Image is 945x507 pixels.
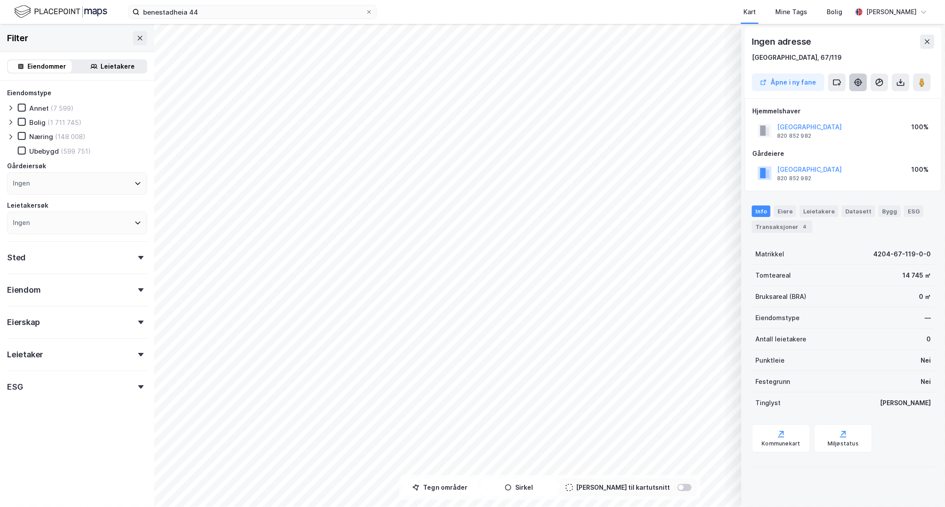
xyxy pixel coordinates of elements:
div: Eiendomstype [755,313,800,323]
div: 4204-67-119-0-0 [873,249,931,259]
div: Punktleie [755,355,785,366]
div: [PERSON_NAME] [880,398,931,408]
div: 100% [911,164,929,175]
div: Gårdeiere [752,148,934,159]
div: ESG [7,382,23,392]
div: Leietakere [800,205,838,217]
iframe: Chat Widget [901,464,945,507]
div: Næring [29,132,53,141]
div: Bolig [29,118,46,127]
div: Annet [29,104,49,112]
div: Tinglyst [755,398,781,408]
div: (7 599) [51,104,74,112]
div: Hjemmelshaver [752,106,934,116]
div: 0 ㎡ [919,291,931,302]
div: 820 852 982 [777,132,811,139]
div: Info [752,205,770,217]
button: Åpne i ny fane [752,74,824,91]
div: Gårdeiersøk [7,161,46,171]
div: Sted [7,252,26,263]
div: Ingen [13,217,30,228]
div: Matrikkel [755,249,784,259]
div: Ubebygd [29,147,59,155]
input: Søk på adresse, matrikkel, gårdeiere, leietakere eller personer [140,5,366,19]
div: 0 [926,334,931,344]
div: Bolig [827,7,842,17]
div: Kontrollprogram for chat [901,464,945,507]
div: Eiendommer [28,61,66,72]
div: Eiendom [7,285,41,295]
div: Bygg [879,205,901,217]
div: — [925,313,931,323]
div: Festegrunn [755,376,790,387]
div: Filter [7,31,28,45]
div: Leietakere [101,61,135,72]
div: ESG [904,205,923,217]
div: Ingen [13,178,30,189]
div: Eiere [774,205,796,217]
div: Kart [743,7,756,17]
div: Nei [921,376,931,387]
img: logo.f888ab2527a4732fd821a326f86c7f29.svg [14,4,107,19]
div: 820 852 982 [777,175,811,182]
button: Tegn områder [403,479,478,496]
div: Antall leietakere [755,334,806,344]
div: Ingen adresse [752,35,813,49]
div: Kommunekart [762,440,800,447]
div: 14 745 ㎡ [902,270,931,281]
div: 4 [800,222,809,231]
div: 100% [911,122,929,132]
div: [PERSON_NAME] [866,7,917,17]
div: Eierskap [7,317,39,328]
div: Datasett [842,205,875,217]
div: Transaksjoner [752,221,813,233]
div: Leietakersøk [7,200,48,211]
div: Tomteareal [755,270,791,281]
div: (599 751) [61,147,91,155]
div: (148 008) [55,132,86,141]
div: Nei [921,355,931,366]
div: Mine Tags [775,7,807,17]
div: [GEOGRAPHIC_DATA], 67/119 [752,52,842,63]
div: [PERSON_NAME] til kartutsnitt [576,482,670,493]
div: Eiendomstype [7,88,51,98]
div: Miljøstatus [828,440,859,447]
div: Bruksareal (BRA) [755,291,806,302]
div: Leietaker [7,349,43,360]
div: (1 711 745) [47,118,82,127]
button: Sirkel [482,479,557,496]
